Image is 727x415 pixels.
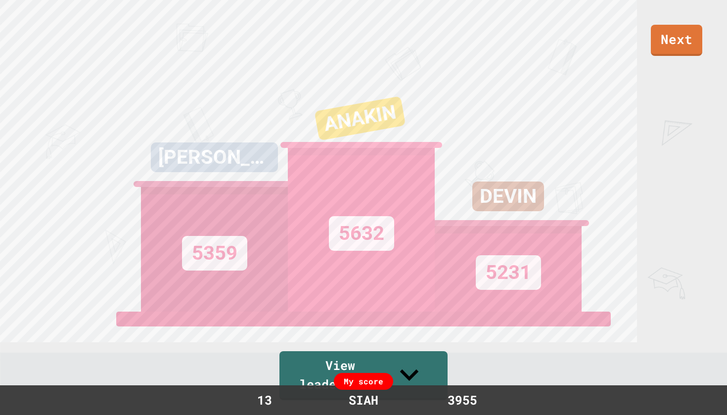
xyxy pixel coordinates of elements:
[279,351,448,400] a: View leaderboard
[476,255,541,290] div: 5231
[151,142,278,172] div: [PERSON_NAME]
[314,96,406,140] div: ANAKIN
[182,236,247,271] div: 5359
[339,391,388,410] div: SIAH
[472,182,544,211] div: DEVIN
[425,391,500,410] div: 3955
[227,391,302,410] div: 13
[334,373,393,390] div: My score
[651,25,702,56] a: Next
[329,216,394,251] div: 5632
